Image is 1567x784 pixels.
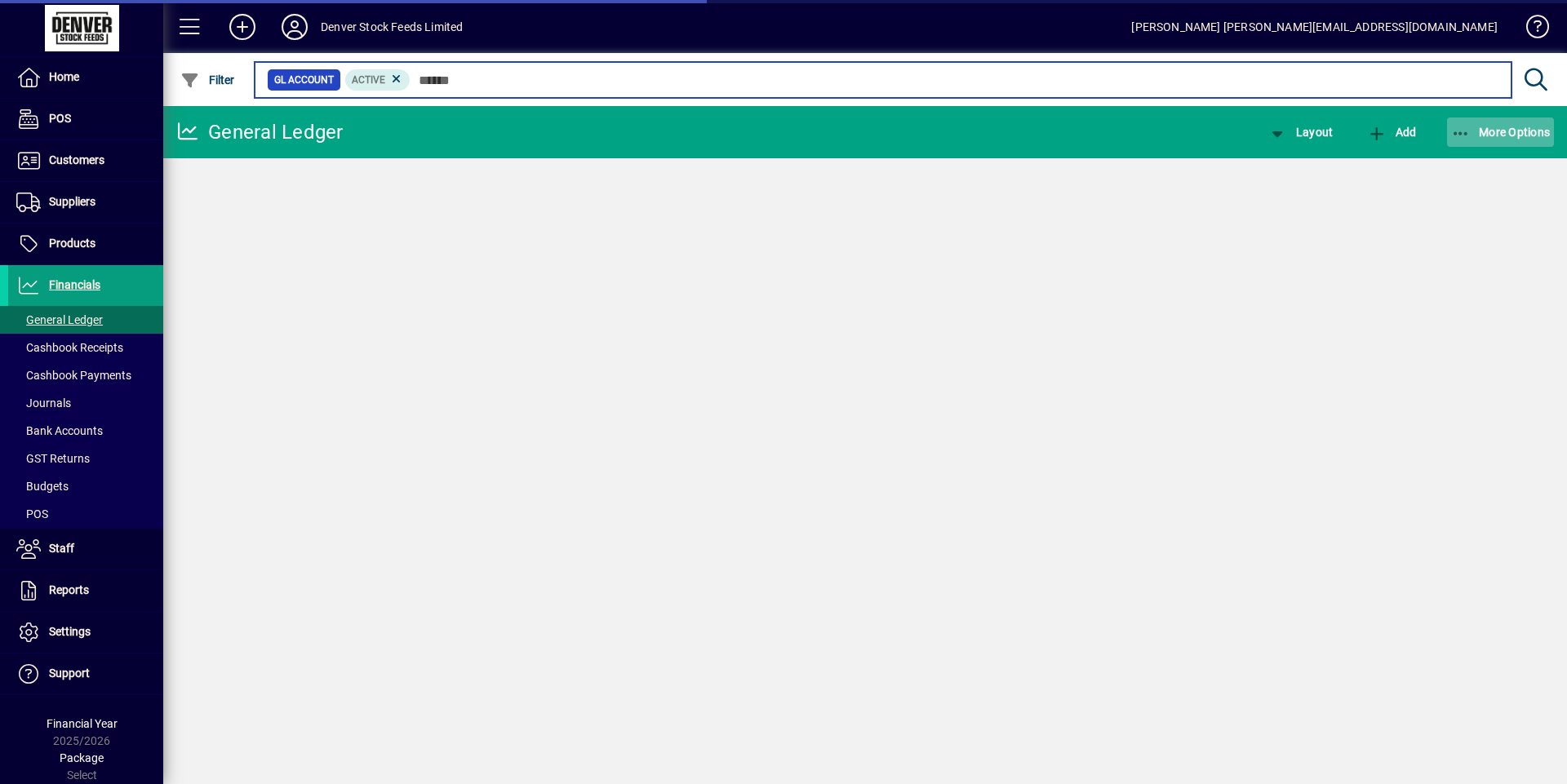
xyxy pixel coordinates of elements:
[274,72,334,88] span: GL Account
[49,583,89,596] span: Reports
[8,472,163,500] a: Budgets
[175,119,344,145] div: General Ledger
[1131,14,1498,40] div: [PERSON_NAME] [PERSON_NAME][EMAIL_ADDRESS][DOMAIN_NAME]
[216,12,269,42] button: Add
[49,625,91,638] span: Settings
[8,224,163,264] a: Products
[1267,126,1333,139] span: Layout
[1514,3,1547,56] a: Knowledge Base
[8,306,163,334] a: General Ledger
[49,70,79,83] span: Home
[321,14,464,40] div: Denver Stock Feeds Limited
[47,717,118,730] span: Financial Year
[16,313,103,326] span: General Ledger
[1367,126,1416,139] span: Add
[1451,126,1551,139] span: More Options
[16,341,123,354] span: Cashbook Receipts
[8,529,163,569] a: Staff
[176,65,239,95] button: Filter
[16,452,90,465] span: GST Returns
[8,653,163,694] a: Support
[1250,117,1350,147] app-page-header-button: View chart layout
[60,751,104,764] span: Package
[180,73,235,86] span: Filter
[8,389,163,417] a: Journals
[49,667,90,680] span: Support
[16,396,71,410] span: Journals
[1363,117,1420,147] button: Add
[49,195,95,208] span: Suppliers
[49,112,71,125] span: POS
[8,445,163,472] a: GST Returns
[49,278,100,291] span: Financials
[1447,117,1555,147] button: More Options
[16,480,69,493] span: Budgets
[269,12,321,42] button: Profile
[8,99,163,140] a: POS
[345,69,411,91] mat-chip: Activation Status: Active
[49,153,104,166] span: Customers
[8,140,163,181] a: Customers
[8,612,163,653] a: Settings
[8,57,163,98] a: Home
[16,424,103,437] span: Bank Accounts
[16,507,48,520] span: POS
[1263,117,1337,147] button: Layout
[352,74,385,86] span: Active
[8,334,163,361] a: Cashbook Receipts
[8,500,163,528] a: POS
[49,237,95,250] span: Products
[16,369,131,382] span: Cashbook Payments
[8,417,163,445] a: Bank Accounts
[8,182,163,223] a: Suppliers
[49,542,74,555] span: Staff
[8,570,163,611] a: Reports
[8,361,163,389] a: Cashbook Payments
